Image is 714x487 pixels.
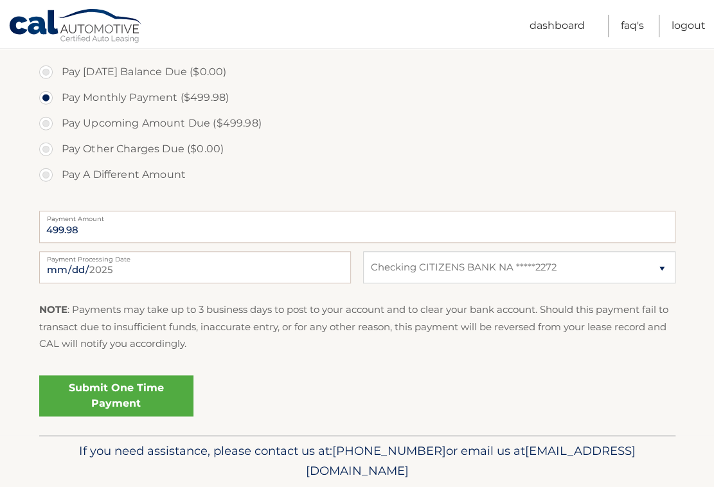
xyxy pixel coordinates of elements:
[8,8,143,46] a: Cal Automotive
[39,251,351,283] input: Payment Date
[621,15,644,37] a: FAQ's
[48,441,667,482] p: If you need assistance, please contact us at: or email us at
[39,301,675,352] p: : Payments may take up to 3 business days to post to your account and to clear your bank account....
[530,15,585,37] a: Dashboard
[39,251,351,261] label: Payment Processing Date
[332,443,446,458] span: [PHONE_NUMBER]
[39,136,675,162] label: Pay Other Charges Due ($0.00)
[39,211,675,243] input: Payment Amount
[39,59,675,85] label: Pay [DATE] Balance Due ($0.00)
[39,85,675,111] label: Pay Monthly Payment ($499.98)
[39,111,675,136] label: Pay Upcoming Amount Due ($499.98)
[672,15,706,37] a: Logout
[39,211,675,221] label: Payment Amount
[39,375,193,416] a: Submit One Time Payment
[39,162,675,188] label: Pay A Different Amount
[39,303,67,315] strong: NOTE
